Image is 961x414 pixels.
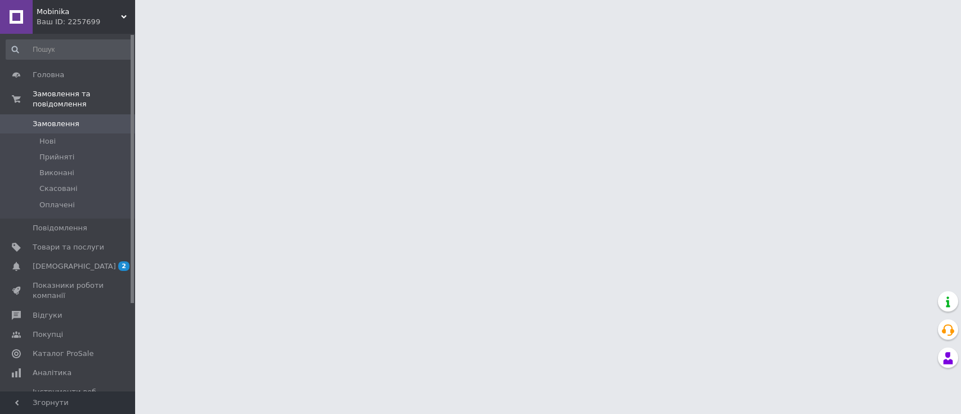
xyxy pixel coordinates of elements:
[118,261,129,271] span: 2
[39,152,74,162] span: Прийняті
[33,89,135,109] span: Замовлення та повідомлення
[33,387,104,407] span: Інструменти веб-майстра та SEO
[39,200,75,210] span: Оплачені
[33,368,71,378] span: Аналітика
[33,281,104,301] span: Показники роботи компанії
[33,70,64,80] span: Головна
[37,17,135,27] div: Ваш ID: 2257699
[33,261,116,271] span: [DEMOGRAPHIC_DATA]
[39,168,74,178] span: Виконані
[39,184,78,194] span: Скасовані
[37,7,121,17] span: Mobinika
[33,223,87,233] span: Повідомлення
[39,136,56,146] span: Нові
[33,330,63,340] span: Покупці
[33,242,104,252] span: Товари та послуги
[6,39,132,60] input: Пошук
[33,349,93,359] span: Каталог ProSale
[33,119,79,129] span: Замовлення
[33,310,62,320] span: Відгуки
